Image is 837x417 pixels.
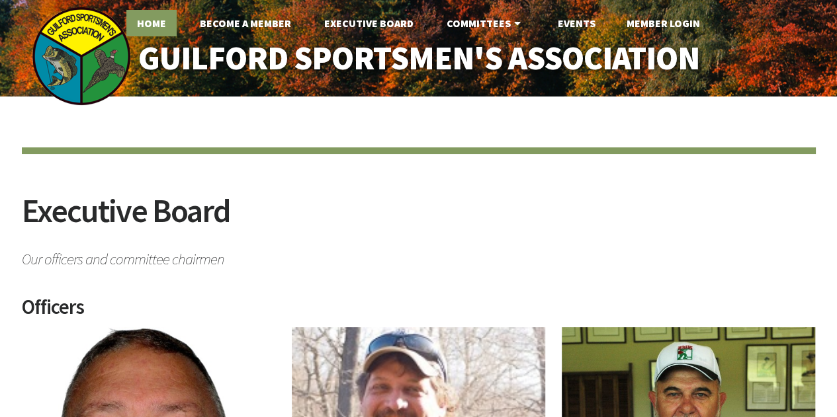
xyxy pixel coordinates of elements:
[110,30,727,87] a: Guilford Sportsmen's Association
[189,10,302,36] a: Become A Member
[314,10,424,36] a: Executive Board
[32,7,131,106] img: logo_sm.png
[436,10,535,36] a: Committees
[22,194,816,244] h2: Executive Board
[616,10,711,36] a: Member Login
[22,297,816,327] h2: Officers
[547,10,605,36] a: Events
[22,244,816,267] span: Our officers and committee chairmen
[126,10,177,36] a: Home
